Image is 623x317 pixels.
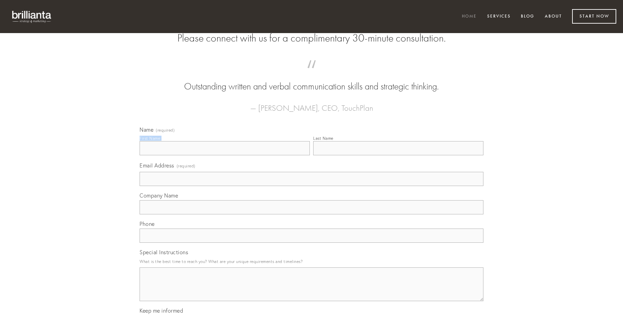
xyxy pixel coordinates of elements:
[140,220,155,227] span: Phone
[150,67,473,93] blockquote: Outstanding written and verbal communication skills and strategic thinking.
[483,11,515,22] a: Services
[140,136,160,141] div: First Name
[140,307,183,314] span: Keep me informed
[150,93,473,115] figcaption: — [PERSON_NAME], CEO, TouchPlan
[140,192,178,199] span: Company Name
[140,249,188,256] span: Special Instructions
[140,162,174,169] span: Email Address
[140,257,483,266] p: What is the best time to reach you? What are your unique requirements and timelines?
[457,11,481,22] a: Home
[516,11,539,22] a: Blog
[572,9,616,24] a: Start Now
[177,161,196,170] span: (required)
[140,32,483,45] h2: Please connect with us for a complimentary 30-minute consultation.
[150,67,473,80] span: “
[7,7,57,26] img: brillianta - research, strategy, marketing
[156,128,175,132] span: (required)
[313,136,333,141] div: Last Name
[140,126,153,133] span: Name
[540,11,566,22] a: About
